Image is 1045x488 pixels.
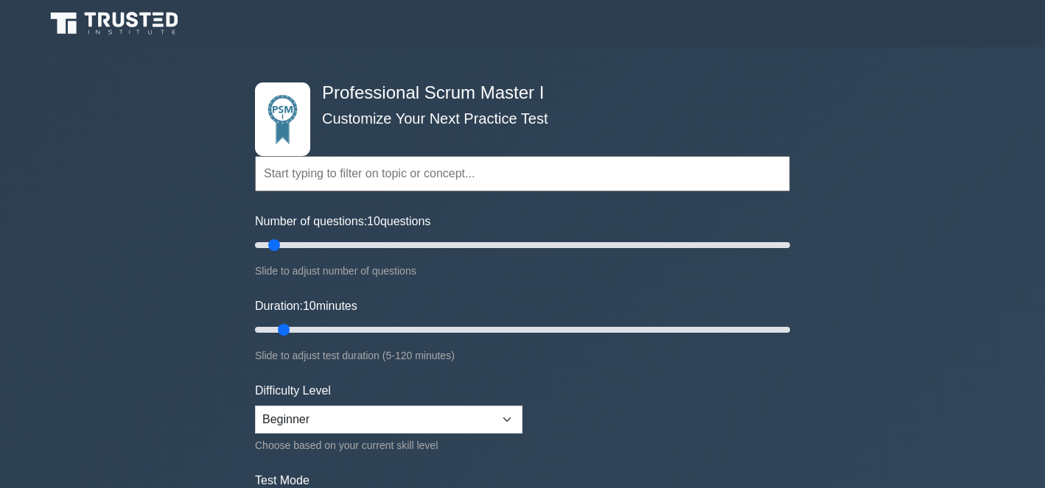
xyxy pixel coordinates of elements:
label: Number of questions: questions [255,213,430,230]
label: Difficulty Level [255,382,331,400]
input: Start typing to filter on topic or concept... [255,156,790,191]
div: Slide to adjust number of questions [255,262,790,280]
div: Choose based on your current skill level [255,436,522,454]
span: 10 [367,215,380,227]
label: Duration: minutes [255,297,357,315]
h4: Professional Scrum Master I [316,82,718,104]
span: 10 [303,300,316,312]
div: Slide to adjust test duration (5-120 minutes) [255,347,790,364]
